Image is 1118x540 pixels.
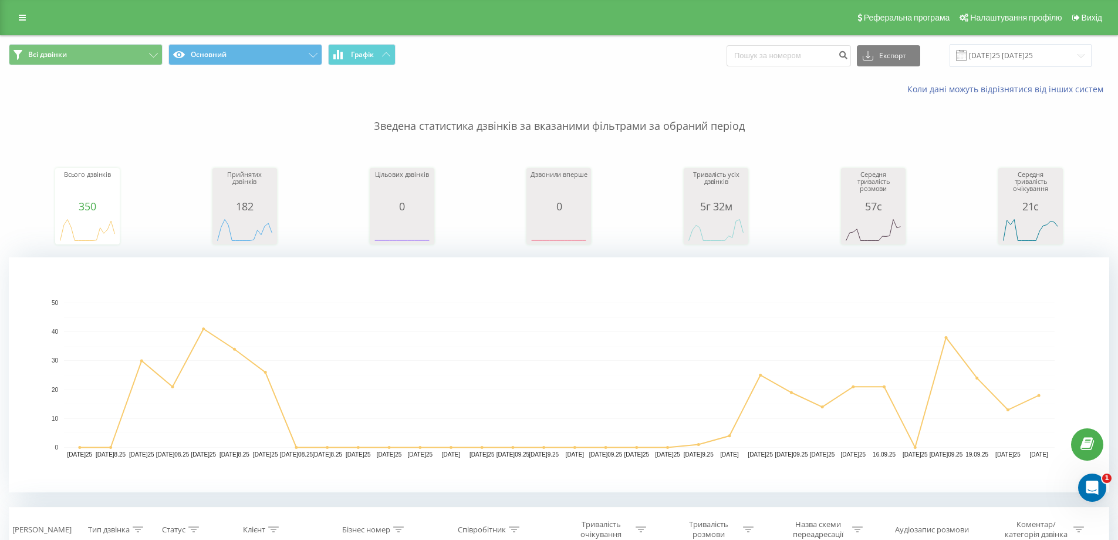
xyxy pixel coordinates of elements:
[9,44,163,65] button: Всі дзвінки
[346,451,371,458] text: [DATE]25
[191,451,216,458] text: [DATE]25
[895,525,969,535] div: Аудіозапис розмови
[1102,474,1112,483] span: 1
[748,451,773,458] text: [DATE]25
[243,525,265,535] div: Клієнт
[328,44,396,65] button: Графік
[168,44,322,65] button: Основний
[786,519,849,539] div: Назва схеми переадресації
[12,525,72,535] div: [PERSON_NAME]
[96,451,126,458] text: [DATE]8.25
[529,212,588,247] svg: A chart.
[589,451,623,458] text: [DATE]09.25
[496,451,530,458] text: [DATE]09.25
[215,200,274,212] div: 182
[841,451,866,458] text: [DATE]25
[253,451,278,458] text: [DATE]25
[1029,451,1048,458] text: [DATE]
[52,358,59,364] text: 30
[687,200,745,212] div: 5г 32м
[162,525,185,535] div: Статус
[844,212,903,247] svg: A chart.
[407,451,433,458] text: [DATE]25
[687,171,745,200] div: Тривалість усіх дзвінків
[312,451,342,458] text: [DATE]8.25
[1001,200,1060,212] div: 21с
[58,200,117,212] div: 350
[1001,171,1060,200] div: Середня тривалість очікування
[529,200,588,212] div: 0
[377,451,402,458] text: [DATE]25
[970,13,1062,22] span: Налаштування профілю
[156,451,190,458] text: [DATE]08.25
[965,451,988,458] text: 19.09.25
[470,451,495,458] text: [DATE]25
[1078,474,1106,502] iframe: Intercom live chat
[677,519,740,539] div: Тривалість розмови
[373,200,431,212] div: 0
[55,444,58,451] text: 0
[458,525,506,535] div: Співробітник
[570,519,633,539] div: Тривалість очікування
[9,95,1109,134] p: Зведена статистика дзвінків за вказаними фільтрами за обраний період
[52,328,59,335] text: 40
[810,451,835,458] text: [DATE]25
[1002,519,1070,539] div: Коментар/категорія дзвінка
[215,171,274,200] div: Прийнятих дзвінків
[67,451,93,458] text: [DATE]25
[930,451,963,458] text: [DATE]09.25
[342,525,390,535] div: Бізнес номер
[844,200,903,212] div: 57с
[864,13,950,22] span: Реферальна програма
[727,45,851,66] input: Пошук за номером
[903,451,928,458] text: [DATE]25
[529,451,559,458] text: [DATE]9.25
[58,171,117,200] div: Всього дзвінків
[1001,212,1060,247] svg: A chart.
[129,451,154,458] text: [DATE]25
[88,525,130,535] div: Тип дзвінка
[58,212,117,247] svg: A chart.
[566,451,585,458] text: [DATE]
[873,451,896,458] text: 16.09.25
[844,171,903,200] div: Середня тривалість розмови
[52,415,59,422] text: 10
[373,212,431,247] svg: A chart.
[442,451,461,458] text: [DATE]
[775,451,808,458] text: [DATE]09.25
[995,451,1021,458] text: [DATE]25
[529,171,588,200] div: Дзвонили вперше
[907,83,1109,95] a: Коли дані можуть відрізнятися вiд інших систем
[28,50,67,59] span: Всі дзвінки
[9,257,1109,492] svg: A chart.
[720,451,739,458] text: [DATE]
[1082,13,1102,22] span: Вихід
[351,51,374,59] span: Графік
[52,387,59,393] text: 20
[655,451,680,458] text: [DATE]25
[624,451,649,458] text: [DATE]25
[215,212,274,247] svg: A chart.
[219,451,249,458] text: [DATE]8.25
[857,45,920,66] button: Експорт
[52,300,59,306] text: 50
[687,212,745,247] svg: A chart.
[684,451,714,458] text: [DATE]9.25
[280,451,313,458] text: [DATE]08.25
[373,171,431,200] div: Цільових дзвінків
